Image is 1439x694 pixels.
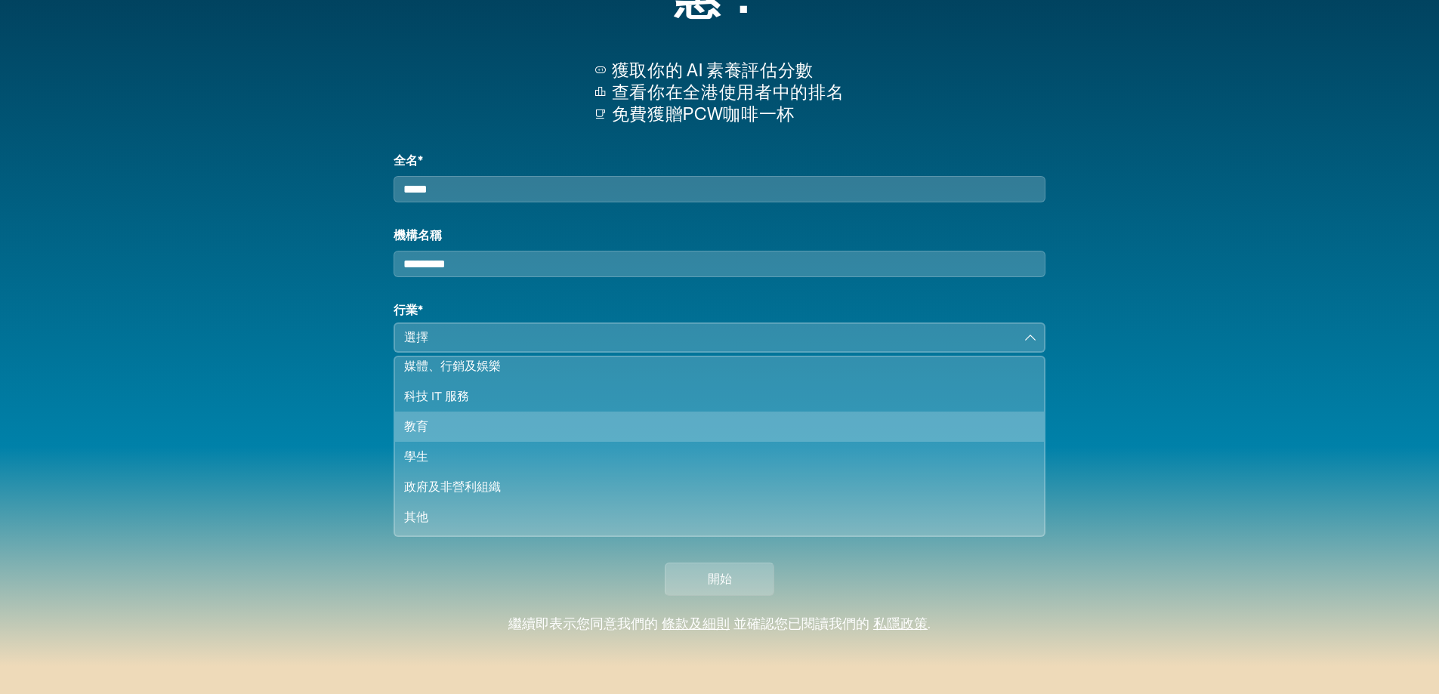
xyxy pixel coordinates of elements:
[873,618,928,631] a: 私隱政策
[612,60,844,82] p: 獲取你的 AI 素養評估分數
[662,618,730,631] a: 條款及細則
[404,387,1016,406] div: 科技 IT 服務
[404,448,1016,466] div: 學生
[394,322,1045,353] button: 選擇
[404,328,1013,347] div: 選擇
[404,357,1016,375] div: 媒體、行銷及娛樂
[404,508,1016,526] div: 其他
[394,227,1045,245] label: 機構名稱
[394,356,1045,537] ul: 選擇
[708,570,732,588] span: 開始
[665,563,774,596] button: 開始
[612,82,844,103] p: 查看你在全港使用者中的排名
[404,478,1016,496] div: 政府及非營利組織
[612,103,844,125] p: 免費獲贈PCW咖啡一杯
[508,617,931,634] div: 繼續即表示您同意我們的 並確認您已閱讀我們的 .
[404,418,1016,436] div: 教育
